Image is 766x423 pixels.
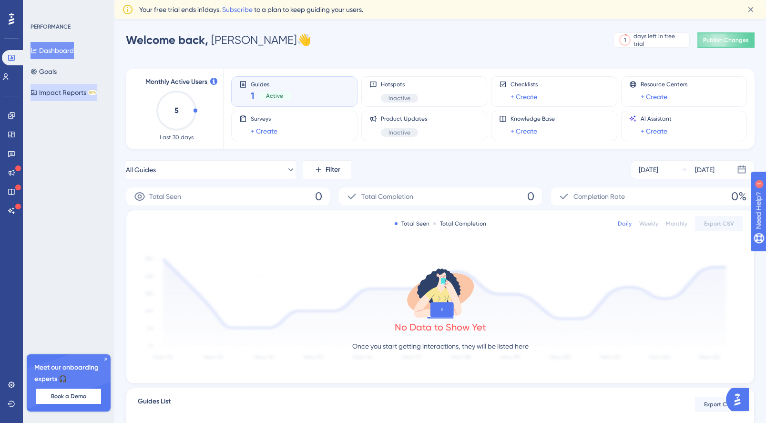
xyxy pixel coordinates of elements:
span: Product Updates [381,115,427,123]
button: Export CSV [695,397,743,412]
span: All Guides [126,164,156,175]
span: Meet our onboarding experts 🎧 [34,362,103,385]
span: Welcome back, [126,33,208,47]
a: + Create [511,91,537,103]
div: Monthly [666,220,687,227]
span: Inactive [388,94,410,102]
span: AI Assistant [641,115,672,123]
span: Surveys [251,115,277,123]
p: Once you start getting interactions, they will be listed here [352,340,529,352]
span: Resource Centers [641,81,687,88]
div: Total Seen [395,220,429,227]
iframe: UserGuiding AI Assistant Launcher [726,385,755,414]
span: Total Completion [361,191,413,202]
a: + Create [251,125,277,137]
div: No Data to Show Yet [395,320,486,334]
span: Need Help? [22,2,60,14]
span: Active [266,92,283,100]
button: Book a Demo [36,389,101,404]
span: 1 [251,89,255,103]
span: Total Seen [149,191,181,202]
button: All Guides [126,160,296,179]
div: BETA [88,90,97,95]
div: Weekly [639,220,658,227]
div: Total Completion [433,220,486,227]
span: Publish Changes [703,36,749,44]
div: Daily [618,220,632,227]
span: Last 30 days [160,134,194,141]
span: Guides List [138,396,171,413]
span: Inactive [388,129,410,136]
button: Publish Changes [697,32,755,48]
span: Hotspots [381,81,418,88]
div: [PERSON_NAME] 👋 [126,32,311,48]
span: Monthly Active Users [145,76,207,88]
span: Checklists [511,81,538,88]
span: Your free trial ends in 1 days. to a plan to keep guiding your users. [139,4,363,15]
div: [DATE] [695,164,715,175]
text: 5 [174,106,179,115]
span: 0 [315,189,322,204]
span: Completion Rate [573,191,625,202]
div: [DATE] [639,164,658,175]
a: + Create [641,125,667,137]
a: + Create [511,125,537,137]
span: 0% [731,189,746,204]
button: Goals [31,63,57,80]
div: days left in free trial [633,32,686,48]
span: Export CSV [704,220,734,227]
span: 0 [527,189,534,204]
span: Guides [251,81,291,87]
span: Filter [326,164,340,175]
div: 1 [66,5,69,12]
a: Subscribe [222,6,253,13]
button: Dashboard [31,42,74,59]
button: Impact ReportsBETA [31,84,97,101]
span: Knowledge Base [511,115,555,123]
button: Export CSV [695,216,743,231]
div: PERFORMANCE [31,23,71,31]
span: Book a Demo [51,392,86,400]
div: 1 [624,36,626,44]
span: Export CSV [704,401,734,408]
button: Filter [303,160,351,179]
a: + Create [641,91,667,103]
